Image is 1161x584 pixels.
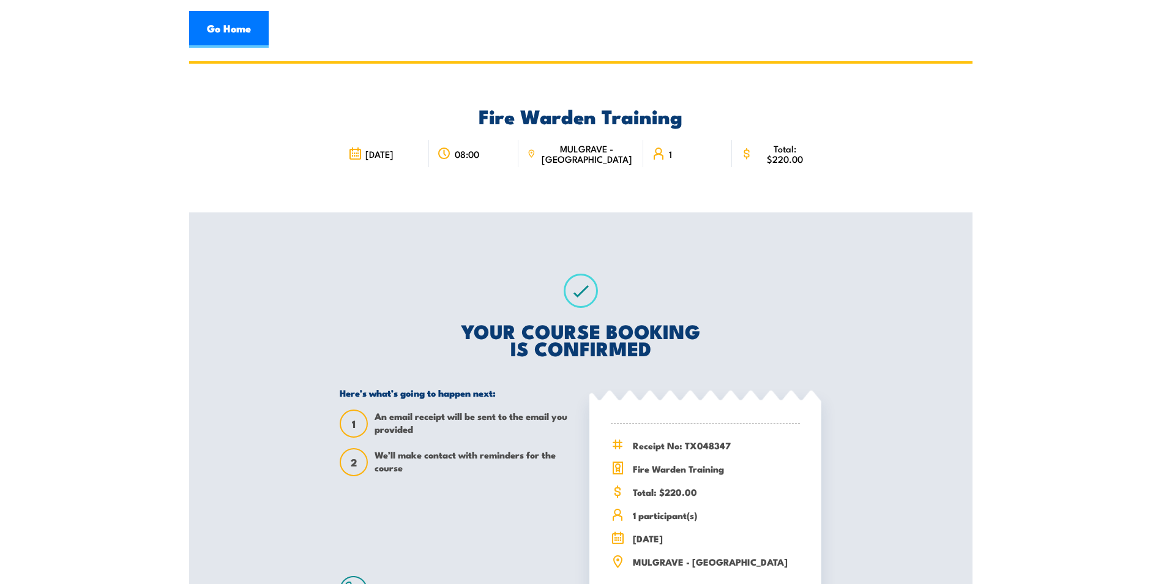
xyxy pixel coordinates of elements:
[340,107,821,124] h2: Fire Warden Training
[633,508,800,522] span: 1 participant(s)
[455,149,479,159] span: 08:00
[340,322,821,356] h2: YOUR COURSE BOOKING IS CONFIRMED
[669,149,672,159] span: 1
[633,555,800,569] span: MULGRAVE - [GEOGRAPHIC_DATA]
[633,485,800,499] span: Total: $220.00
[340,387,572,399] h5: Here’s what’s going to happen next:
[375,448,572,476] span: We’ll make contact with reminders for the course
[189,11,269,48] a: Go Home
[633,438,800,452] span: Receipt No: TX048347
[365,149,394,159] span: [DATE]
[341,456,367,469] span: 2
[539,143,635,164] span: MULGRAVE - [GEOGRAPHIC_DATA]
[633,462,800,476] span: Fire Warden Training
[341,417,367,430] span: 1
[633,531,800,545] span: [DATE]
[375,410,572,438] span: An email receipt will be sent to the email you provided
[756,143,813,164] span: Total: $220.00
